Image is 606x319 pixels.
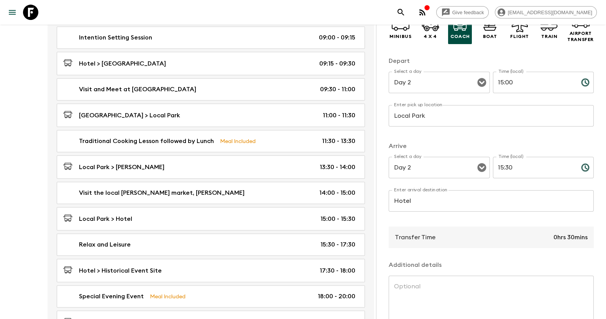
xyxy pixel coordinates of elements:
button: Open [476,77,487,88]
p: Flight [510,33,529,39]
p: Traditional Cooking Lesson followed by Lunch [79,136,214,146]
p: 09:00 - 09:15 [319,33,355,42]
p: Depart [389,56,594,66]
p: Coach [450,33,470,39]
a: Visit the local [PERSON_NAME] market, [PERSON_NAME]14:00 - 15:00 [57,182,365,204]
p: Meal Included [220,137,256,145]
input: hh:mm [493,72,575,93]
p: Relax and Leisure [79,240,131,249]
p: 09:15 - 09:30 [319,59,355,68]
p: Visit the local [PERSON_NAME] market, [PERSON_NAME] [79,188,245,197]
a: Intention Setting Session09:00 - 09:15 [57,26,365,49]
span: [EMAIL_ADDRESS][DOMAIN_NAME] [504,10,596,15]
p: Transfer Time [395,233,435,242]
p: Meal Included [150,292,186,301]
p: Airport Transfer [567,30,594,43]
p: 09:30 - 11:00 [320,85,355,94]
label: Select a day [394,68,421,75]
p: [GEOGRAPHIC_DATA] > Local Park [79,111,180,120]
a: Local Park > Hotel15:00 - 15:30 [57,207,365,230]
p: Arrive [389,141,594,151]
a: Local Park > [PERSON_NAME]13:30 - 14:00 [57,155,365,179]
button: Choose time, selected time is 3:00 PM [578,75,593,90]
p: 0hrs 30mins [553,233,588,242]
a: Hotel > Historical Event Site17:30 - 18:00 [57,259,365,282]
span: Give feedback [448,10,488,15]
p: Hotel > Historical Event Site [79,266,162,275]
p: Hotel > [GEOGRAPHIC_DATA] [79,59,166,68]
label: Time (local) [498,153,523,160]
a: Visit and Meet at [GEOGRAPHIC_DATA]09:30 - 11:00 [57,78,365,100]
a: Traditional Cooking Lesson followed by LunchMeal Included11:30 - 13:30 [57,130,365,152]
label: Enter pick up location [394,102,443,108]
p: Train [541,33,557,39]
label: Enter arrival destination [394,187,448,193]
p: 15:30 - 17:30 [320,240,355,249]
p: 4 x 4 [424,33,437,39]
p: Intention Setting Session [79,33,152,42]
button: Choose time, selected time is 3:30 PM [578,160,593,175]
p: Additional details [389,260,594,270]
p: 18:00 - 20:00 [318,292,355,301]
a: Give feedback [436,6,489,18]
a: [GEOGRAPHIC_DATA] > Local Park11:00 - 11:30 [57,104,365,127]
a: Relax and Leisure15:30 - 17:30 [57,233,365,256]
input: hh:mm [493,157,575,178]
div: [EMAIL_ADDRESS][DOMAIN_NAME] [495,6,597,18]
a: Hotel > [GEOGRAPHIC_DATA]09:15 - 09:30 [57,52,365,75]
button: Open [476,162,487,173]
label: Select a day [394,153,421,160]
p: 13:30 - 14:00 [320,163,355,172]
p: Minibus [389,33,411,39]
p: Boat [483,33,497,39]
p: 15:00 - 15:30 [320,214,355,224]
p: Visit and Meet at [GEOGRAPHIC_DATA] [79,85,196,94]
button: menu [5,5,20,20]
p: Local Park > [PERSON_NAME] [79,163,164,172]
a: Special Evening EventMeal Included18:00 - 20:00 [57,285,365,307]
p: Special Evening Event [79,292,144,301]
label: Time (local) [498,68,523,75]
p: 11:00 - 11:30 [323,111,355,120]
p: 14:00 - 15:00 [319,188,355,197]
p: Local Park > Hotel [79,214,132,224]
p: 17:30 - 18:00 [320,266,355,275]
p: 11:30 - 13:30 [322,136,355,146]
button: search adventures [393,5,409,20]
